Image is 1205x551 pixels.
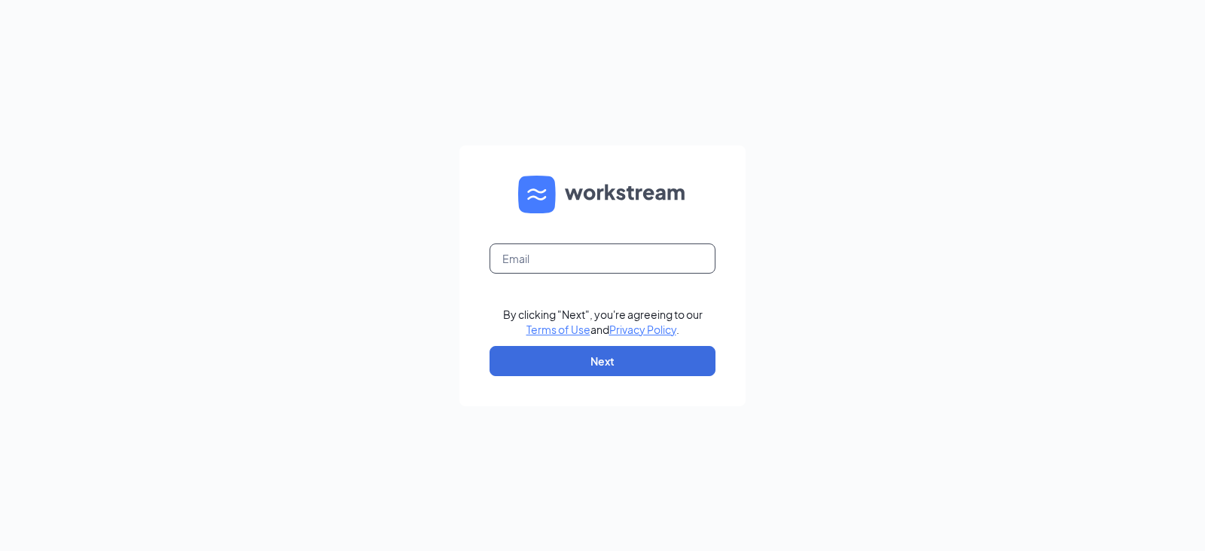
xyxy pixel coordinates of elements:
img: WS logo and Workstream text [518,176,687,213]
a: Terms of Use [526,323,590,336]
div: By clicking "Next", you're agreeing to our and . [503,307,703,337]
a: Privacy Policy [609,323,676,336]
input: Email [490,243,715,274]
button: Next [490,346,715,376]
